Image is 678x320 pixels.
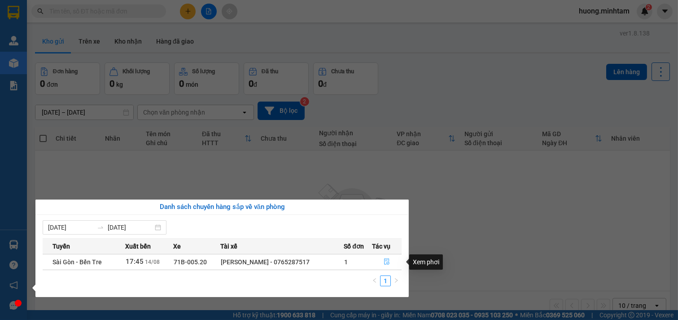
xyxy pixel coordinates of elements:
[97,224,104,231] span: to
[220,241,237,251] span: Tài xế
[344,258,348,266] span: 1
[52,258,102,266] span: Sài Gòn - Bến Tre
[409,254,443,270] div: Xem phơi
[125,241,151,251] span: Xuất bến
[344,241,364,251] span: Số đơn
[380,276,391,286] li: 1
[48,222,93,232] input: Từ ngày
[145,259,160,265] span: 14/08
[43,202,402,213] div: Danh sách chuyến hàng sắp về văn phòng
[394,278,399,283] span: right
[97,224,104,231] span: swap-right
[391,276,402,286] button: right
[108,222,153,232] input: Đến ngày
[372,241,390,251] span: Tác vụ
[372,255,401,269] button: file-done
[173,241,181,251] span: Xe
[369,276,380,286] button: left
[126,258,144,266] span: 17:45
[384,258,390,266] span: file-done
[391,276,402,286] li: Next Page
[52,241,70,251] span: Tuyến
[369,276,380,286] li: Previous Page
[221,257,344,267] div: [PERSON_NAME] - 0765287517
[372,278,377,283] span: left
[381,276,390,286] a: 1
[174,258,207,266] span: 71B-005.20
